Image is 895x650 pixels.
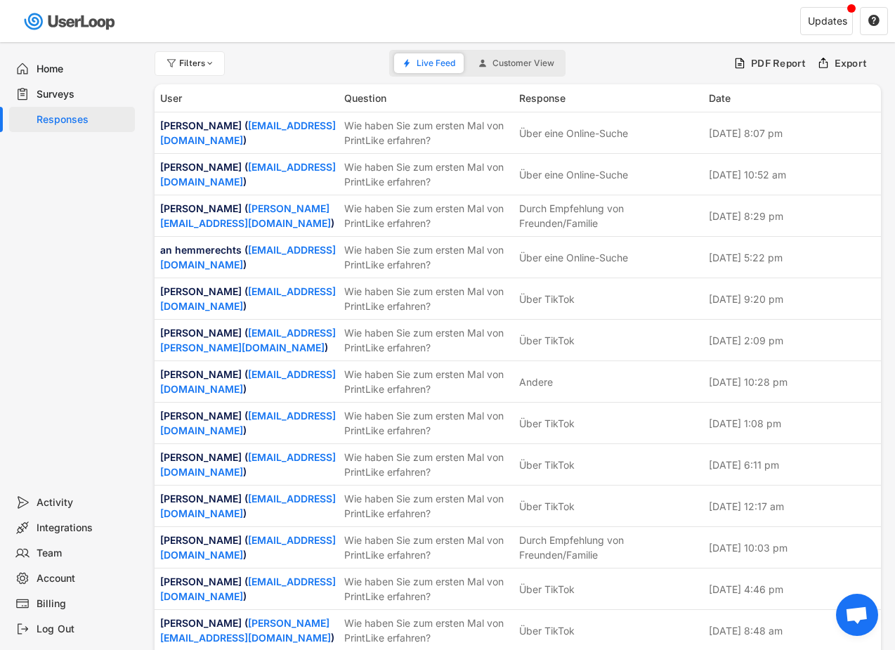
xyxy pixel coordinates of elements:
[344,284,511,313] div: Wie haben Sie zum ersten Mal von PrintLike erfahren?
[519,416,575,431] div: Über TikTok
[470,53,563,73] button: Customer View
[160,367,336,396] div: [PERSON_NAME] ( )
[160,576,336,602] a: [EMAIL_ADDRESS][DOMAIN_NAME]
[835,57,868,70] div: Export
[709,167,875,182] div: [DATE] 10:52 am
[492,59,554,67] span: Customer View
[160,533,336,562] div: [PERSON_NAME] ( )
[751,57,806,70] div: PDF Report
[344,201,511,230] div: Wie haben Sie zum ersten Mal von PrintLike erfahren?
[709,126,875,141] div: [DATE] 8:07 pm
[37,496,129,509] div: Activity
[160,368,336,395] a: [EMAIL_ADDRESS][DOMAIN_NAME]
[709,333,875,348] div: [DATE] 2:09 pm
[709,209,875,223] div: [DATE] 8:29 pm
[344,574,511,604] div: Wie haben Sie zum ersten Mal von PrintLike erfahren?
[160,119,336,146] a: [EMAIL_ADDRESS][DOMAIN_NAME]
[519,533,700,562] div: Durch Empfehlung von Freunden/Familie
[160,242,336,272] div: an hemmerechts ( )
[160,118,336,148] div: [PERSON_NAME] ( )
[808,16,847,26] div: Updates
[160,493,336,519] a: [EMAIL_ADDRESS][DOMAIN_NAME]
[709,582,875,597] div: [DATE] 4:46 pm
[519,623,575,638] div: Über TikTok
[160,410,336,436] a: [EMAIL_ADDRESS][DOMAIN_NAME]
[519,333,575,348] div: Über TikTok
[344,533,511,562] div: Wie haben Sie zum ersten Mal von PrintLike erfahren?
[344,160,511,189] div: Wie haben Sie zum ersten Mal von PrintLike erfahren?
[160,574,336,604] div: [PERSON_NAME] ( )
[836,594,878,636] a: Chat öffnen
[160,408,336,438] div: [PERSON_NAME] ( )
[519,201,700,230] div: Durch Empfehlung von Freunden/Familie
[37,547,129,560] div: Team
[344,325,511,355] div: Wie haben Sie zum ersten Mal von PrintLike erfahren?
[160,327,336,353] a: [EMAIL_ADDRESS][PERSON_NAME][DOMAIN_NAME]
[37,113,129,126] div: Responses
[160,451,336,478] a: [EMAIL_ADDRESS][DOMAIN_NAME]
[519,457,575,472] div: Über TikTok
[519,167,628,182] div: Über eine Online-Suche
[417,59,455,67] span: Live Feed
[519,126,628,141] div: Über eine Online-Suche
[160,244,336,271] a: [EMAIL_ADDRESS][DOMAIN_NAME]
[160,616,336,645] div: [PERSON_NAME] ( )
[37,597,129,611] div: Billing
[709,499,875,514] div: [DATE] 12:17 am
[160,534,336,561] a: [EMAIL_ADDRESS][DOMAIN_NAME]
[709,375,875,389] div: [DATE] 10:28 pm
[37,63,129,76] div: Home
[21,7,120,36] img: userloop-logo-01.svg
[344,408,511,438] div: Wie haben Sie zum ersten Mal von PrintLike erfahren?
[519,499,575,514] div: Über TikTok
[868,15,880,27] button: 
[160,285,336,312] a: [EMAIL_ADDRESS][DOMAIN_NAME]
[709,292,875,306] div: [DATE] 9:20 pm
[709,457,875,472] div: [DATE] 6:11 pm
[868,14,880,27] text: 
[709,623,875,638] div: [DATE] 8:48 am
[160,450,336,479] div: [PERSON_NAME] ( )
[709,250,875,265] div: [DATE] 5:22 pm
[160,284,336,313] div: [PERSON_NAME] ( )
[519,582,575,597] div: Über TikTok
[709,416,875,431] div: [DATE] 1:08 pm
[160,491,336,521] div: [PERSON_NAME] ( )
[394,53,464,73] button: Live Feed
[519,292,575,306] div: Über TikTok
[709,91,875,105] div: Date
[160,161,336,188] a: [EMAIL_ADDRESS][DOMAIN_NAME]
[344,491,511,521] div: Wie haben Sie zum ersten Mal von PrintLike erfahren?
[519,250,628,265] div: Über eine Online-Suche
[37,572,129,585] div: Account
[344,242,511,272] div: Wie haben Sie zum ersten Mal von PrintLike erfahren?
[37,88,129,101] div: Surveys
[160,325,336,355] div: [PERSON_NAME] ( )
[344,91,511,105] div: Question
[160,91,336,105] div: User
[519,375,553,389] div: Andere
[344,616,511,645] div: Wie haben Sie zum ersten Mal von PrintLike erfahren?
[344,367,511,396] div: Wie haben Sie zum ersten Mal von PrintLike erfahren?
[37,521,129,535] div: Integrations
[344,450,511,479] div: Wie haben Sie zum ersten Mal von PrintLike erfahren?
[344,118,511,148] div: Wie haben Sie zum ersten Mal von PrintLike erfahren?
[160,201,336,230] div: [PERSON_NAME] ( )
[179,59,216,67] div: Filters
[519,91,700,105] div: Response
[160,160,336,189] div: [PERSON_NAME] ( )
[37,623,129,636] div: Log Out
[709,540,875,555] div: [DATE] 10:03 pm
